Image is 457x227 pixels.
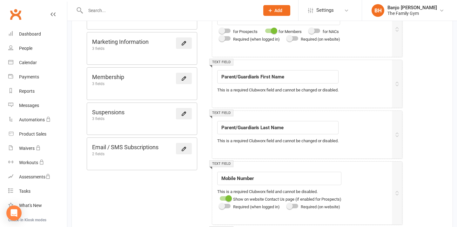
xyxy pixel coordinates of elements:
div: Payments [19,74,39,79]
div: Text fieldThis is a required Clubworx field and cannot be changed or disabled. [212,110,402,159]
h5: Suspensions [92,108,124,117]
div: Calendar [19,60,37,65]
a: Assessments [8,170,67,184]
a: Messages [8,98,67,113]
span: Show on website Contact Us page (if enabled for Prospects) [233,197,341,202]
a: Product Sales [8,127,67,141]
div: Text fieldThis is a required Clubworx field and cannot be disabled.Show on website Contact Us pag... [212,161,402,225]
a: Payments [8,70,67,84]
div: What's New [19,203,42,208]
div: Tasks [19,189,30,194]
span: This is a required Clubworx field and cannot be disabled. [217,189,318,194]
div: Banjo [PERSON_NAME] [387,5,437,10]
span: for Members [279,29,302,34]
div: BH [372,4,384,17]
a: Tasks [8,184,67,198]
span: for Prospects [233,29,258,34]
span: Add [274,8,282,13]
input: Enter field label [217,121,339,134]
div: Text field [209,160,233,167]
div: Text field [209,59,233,65]
a: Dashboard [8,27,67,41]
div: 3 fields [92,82,124,86]
a: Reports [8,84,67,98]
div: 3 fields [92,117,124,121]
span: Required (on website) [301,37,340,42]
a: Calendar [8,56,67,70]
div: 3 fields [92,47,149,50]
div: Product Sales [19,131,46,137]
a: Edit this form section [176,73,192,84]
a: Edit this form section [176,108,192,119]
a: Edit this form section [176,143,192,154]
a: People [8,41,67,56]
div: Open Intercom Messenger [6,205,22,221]
div: The Family Gym [387,10,437,16]
div: 2 fields [92,152,158,156]
input: Enter field label [217,70,339,83]
h5: Email / SMS Subscriptions [92,143,158,152]
input: Enter field label [217,172,341,185]
div: Automations [19,117,45,122]
a: Waivers [8,141,67,156]
div: Dashboard [19,31,41,37]
div: People [19,46,32,51]
div: Waivers [19,146,35,151]
div: Text fieldfor Prospectsfor Membersfor NACsRequired (when logged in)Required (on website) [212,1,402,57]
a: Workouts [8,156,67,170]
a: What's New [8,198,67,213]
div: Text field [209,110,233,116]
div: Reports [19,89,35,94]
div: Messages [19,103,39,108]
h5: Membership [92,73,124,82]
a: Clubworx [8,6,24,22]
span: This is a required Clubworx field and cannot be changed or disabled. [217,88,339,92]
a: Automations [8,113,67,127]
div: Assessments [19,174,50,179]
span: Required (when logged in) [233,37,280,42]
div: Workouts [19,160,38,165]
div: Text fieldThis is a required Clubworx field and cannot be changed or disabled. [212,60,402,108]
span: Required (on website) [301,204,340,209]
input: Search... [84,6,255,15]
h5: Marketing Information [92,37,149,47]
span: Required (when logged in) [233,204,280,209]
span: Settings [316,3,334,17]
span: This is a required Clubworx field and cannot be changed or disabled. [217,138,339,143]
button: Add [263,5,290,16]
a: Edit this form section [176,37,192,49]
span: for NACs [323,29,339,34]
